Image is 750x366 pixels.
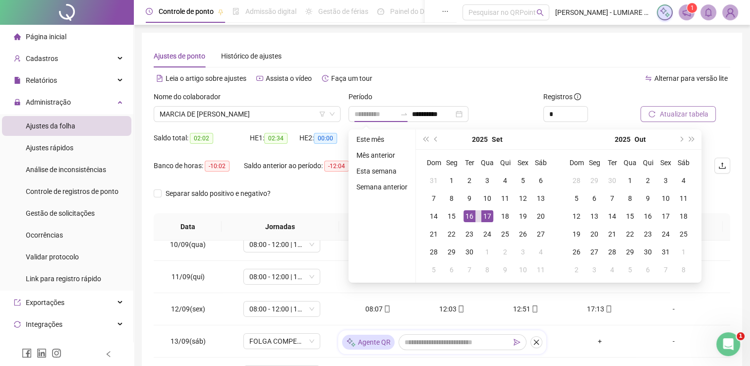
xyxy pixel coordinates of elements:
[249,269,314,284] span: 08:00 - 12:00 | 13:00 - 18:00
[26,231,63,239] span: Ocorrências
[639,261,657,279] td: 2025-11-06
[533,339,540,346] span: close
[675,261,692,279] td: 2025-11-08
[571,192,582,204] div: 5
[52,348,61,358] span: instagram
[654,74,728,82] span: Alternar para versão lite
[682,8,691,17] span: notification
[443,243,461,261] td: 2025-09-29
[478,154,496,172] th: Qua
[443,207,461,225] td: 2025-09-15
[349,304,407,314] div: 08:07
[478,172,496,189] td: 2025-09-03
[606,192,618,204] div: 7
[383,305,391,312] span: mobile
[499,246,511,258] div: 2
[571,246,582,258] div: 26
[496,225,514,243] td: 2025-09-25
[457,305,464,312] span: mobile
[660,175,672,186] div: 3
[621,154,639,172] th: Qua
[535,210,547,222] div: 20
[716,332,740,356] iframe: Intercom live chat
[26,76,57,84] span: Relatórios
[606,246,618,258] div: 28
[26,166,106,174] span: Análise de inconsistências
[496,189,514,207] td: 2025-09-11
[535,246,547,258] div: 4
[14,299,21,306] span: export
[603,172,621,189] td: 2025-09-30
[481,264,493,276] div: 8
[463,175,475,186] div: 2
[492,129,503,149] button: month panel
[14,99,21,106] span: lock
[425,261,443,279] td: 2025-10-05
[603,243,621,261] td: 2025-10-28
[642,246,654,258] div: 30
[331,74,372,82] span: Faça um tour
[687,129,697,149] button: super-next-year
[14,55,21,62] span: user-add
[463,228,475,240] div: 23
[555,7,651,18] span: [PERSON_NAME] - LUMIARE ODONTOLOGIA CLINICA LTDA
[585,225,603,243] td: 2025-10-20
[588,192,600,204] div: 6
[514,339,520,346] span: send
[536,9,544,16] span: search
[571,228,582,240] div: 19
[446,192,458,204] div: 8
[481,246,493,258] div: 1
[532,243,550,261] td: 2025-10-04
[205,161,230,172] span: -10:02
[499,210,511,222] div: 18
[639,225,657,243] td: 2025-10-23
[737,332,745,340] span: 1
[571,264,582,276] div: 2
[657,207,675,225] td: 2025-10-17
[571,336,629,347] div: +
[648,111,655,118] span: reload
[329,111,335,117] span: down
[660,228,672,240] div: 24
[400,110,408,118] span: to
[299,132,349,144] div: HE 2:
[496,243,514,261] td: 2025-10-02
[478,189,496,207] td: 2025-09-10
[26,187,118,195] span: Controle de registros de ponto
[154,91,227,102] label: Nome do colaborador
[568,261,585,279] td: 2025-11-02
[478,243,496,261] td: 2025-10-01
[532,207,550,225] td: 2025-09-20
[461,243,478,261] td: 2025-09-30
[687,3,697,13] sup: 1
[642,228,654,240] div: 23
[463,264,475,276] div: 7
[26,275,101,283] span: Link para registro rápido
[156,75,163,82] span: file-text
[322,75,329,82] span: history
[514,261,532,279] td: 2025-10-10
[624,264,636,276] div: 5
[606,264,618,276] div: 4
[319,111,325,117] span: filter
[639,172,657,189] td: 2025-10-02
[675,189,692,207] td: 2025-10-11
[660,192,672,204] div: 10
[461,189,478,207] td: 2025-09-09
[532,189,550,207] td: 2025-09-13
[499,192,511,204] div: 11
[678,228,690,240] div: 25
[517,264,529,276] div: 10
[154,213,222,241] th: Data
[603,189,621,207] td: 2025-10-07
[461,172,478,189] td: 2025-09-02
[461,261,478,279] td: 2025-10-07
[428,264,440,276] div: 5
[172,273,205,281] span: 11/09(qui)
[428,246,440,258] div: 28
[642,264,654,276] div: 6
[463,246,475,258] div: 30
[704,8,713,17] span: bell
[535,228,547,240] div: 27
